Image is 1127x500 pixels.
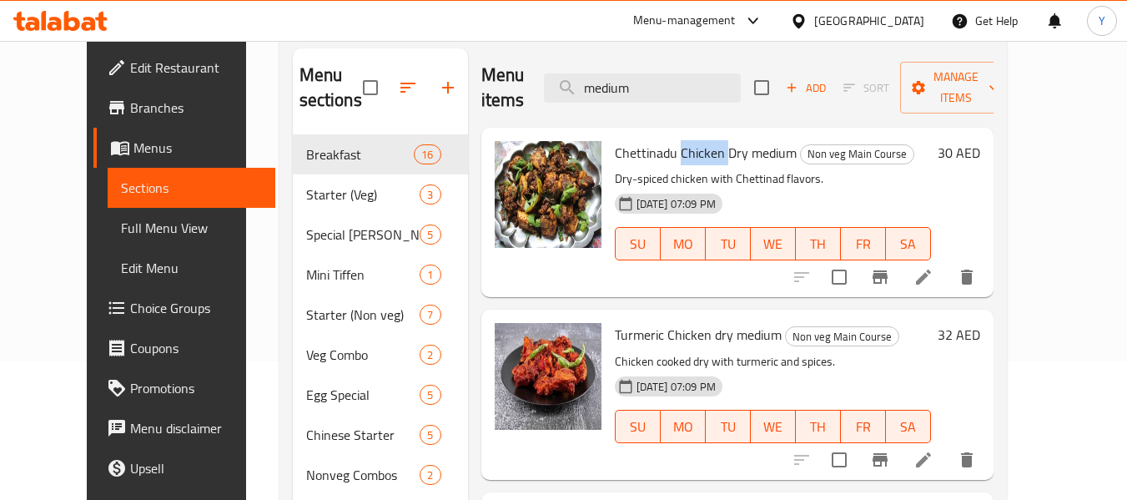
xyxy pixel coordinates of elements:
[420,265,440,285] div: items
[420,307,440,323] span: 7
[860,440,900,480] button: Branch-specific-item
[481,63,525,113] h2: Menu items
[615,227,661,260] button: SU
[306,425,420,445] span: Chinese Starter
[420,465,440,485] div: items
[293,455,468,495] div: Nonveg Combos2
[130,298,262,318] span: Choice Groups
[744,70,779,105] span: Select section
[93,328,275,368] a: Coupons
[306,345,420,365] div: Veg Combo
[661,410,706,443] button: MO
[428,68,468,108] button: Add section
[420,425,440,445] div: items
[712,232,744,256] span: TU
[1099,12,1105,30] span: Y
[108,168,275,208] a: Sections
[121,218,262,238] span: Full Menu View
[667,232,699,256] span: MO
[420,187,440,203] span: 3
[130,458,262,478] span: Upsell
[779,75,833,101] span: Add item
[130,338,262,358] span: Coupons
[779,75,833,101] button: Add
[108,248,275,288] a: Edit Menu
[833,75,900,101] span: Select section first
[757,232,789,256] span: WE
[786,327,898,346] span: Non veg Main Course
[306,225,420,245] span: Special [PERSON_NAME]
[130,98,262,118] span: Branches
[420,427,440,443] span: 5
[886,410,931,443] button: SA
[420,305,440,325] div: items
[886,227,931,260] button: SA
[822,442,857,477] span: Select to update
[108,208,275,248] a: Full Menu View
[893,232,924,256] span: SA
[615,322,782,347] span: Turmeric Chicken dry medium
[388,68,428,108] span: Sort sections
[415,147,440,163] span: 16
[796,227,841,260] button: TH
[420,385,440,405] div: items
[306,225,420,245] div: Special Searaga Biryani
[667,415,699,439] span: MO
[913,450,933,470] a: Edit menu item
[622,415,654,439] span: SU
[293,295,468,335] div: Starter (Non veg)7
[93,48,275,88] a: Edit Restaurant
[293,255,468,295] div: Mini Tiffen1
[615,140,797,165] span: Chettinadu Chicken Dry medium
[130,58,262,78] span: Edit Restaurant
[93,408,275,448] a: Menu disclaimer
[947,440,987,480] button: delete
[848,232,879,256] span: FR
[121,178,262,198] span: Sections
[802,415,834,439] span: TH
[293,335,468,375] div: Veg Combo2
[420,184,440,205] div: items
[293,134,468,174] div: Breakfast16
[299,63,363,113] h2: Menu sections
[495,323,601,430] img: Turmeric Chicken dry medium
[802,232,834,256] span: TH
[615,410,661,443] button: SU
[751,227,796,260] button: WE
[93,128,275,168] a: Menus
[420,345,440,365] div: items
[938,141,980,164] h6: 30 AED
[306,265,420,285] span: Mini Tiffen
[420,225,440,245] div: items
[848,415,879,439] span: FR
[800,144,914,164] div: Non veg Main Course
[93,448,275,488] a: Upsell
[801,144,913,164] span: Non veg Main Course
[661,227,706,260] button: MO
[293,375,468,415] div: Egg Special5
[121,258,262,278] span: Edit Menu
[751,410,796,443] button: WE
[306,144,415,164] span: Breakfast
[306,465,420,485] span: Nonveg Combos
[900,62,1012,114] button: Manage items
[306,184,420,205] span: Starter (Veg)
[706,410,751,443] button: TU
[785,326,899,346] div: Non veg Main Course
[293,174,468,215] div: Starter (Veg)3
[293,215,468,255] div: Special [PERSON_NAME]5
[860,257,900,297] button: Branch-specific-item
[757,415,789,439] span: WE
[633,11,736,31] div: Menu-management
[130,418,262,438] span: Menu disclaimer
[306,385,420,405] span: Egg Special
[133,138,262,158] span: Menus
[93,88,275,128] a: Branches
[938,323,980,346] h6: 32 AED
[615,169,931,189] p: Dry-spiced chicken with Chettinad flavors.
